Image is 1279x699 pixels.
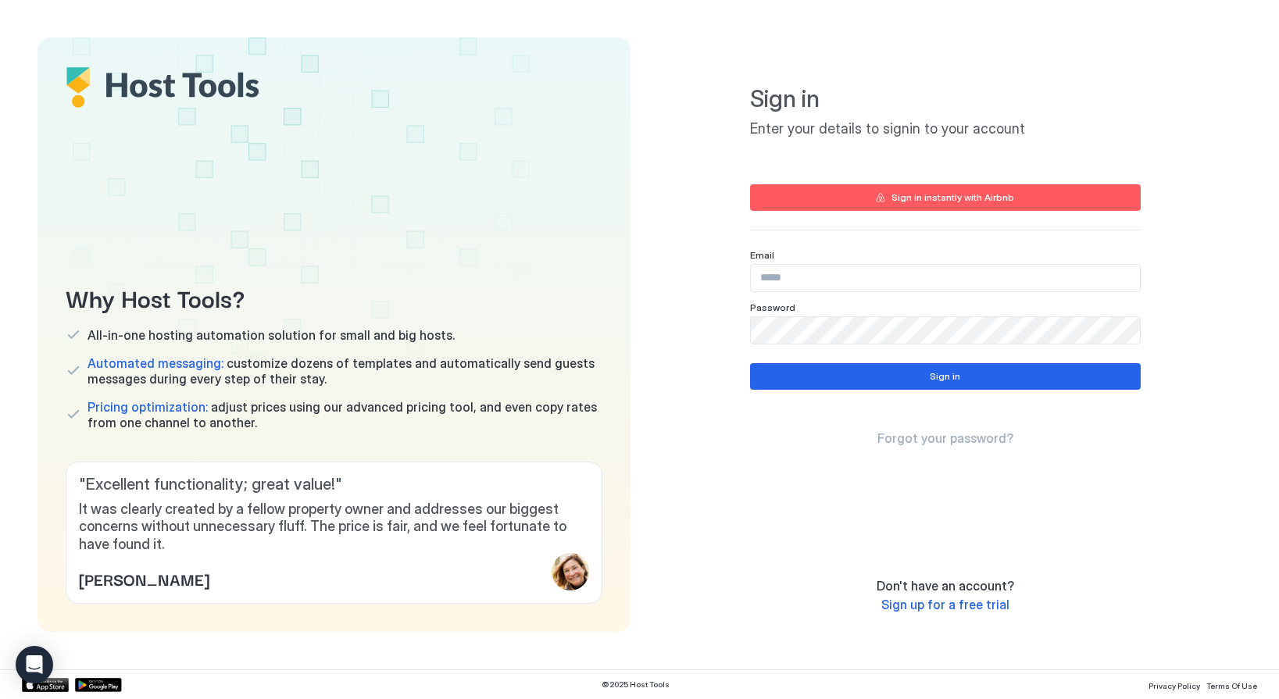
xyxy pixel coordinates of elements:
span: Email [750,249,774,261]
a: App Store [22,678,69,692]
a: Forgot your password? [877,430,1013,447]
div: Sign in [930,369,960,383]
span: It was clearly created by a fellow property owner and addresses our biggest concerns without unne... [79,501,589,554]
span: Forgot your password? [877,430,1013,446]
a: Terms Of Use [1206,676,1257,693]
span: Sign up for a free trial [881,597,1009,612]
span: Automated messaging: [88,355,223,371]
button: Sign in instantly with Airbnb [750,184,1141,211]
span: [PERSON_NAME] [79,567,209,590]
span: Pricing optimization: [88,399,208,415]
a: Privacy Policy [1149,676,1200,693]
input: Input Field [751,265,1140,291]
span: customize dozens of templates and automatically send guests messages during every step of their s... [88,355,602,387]
input: Input Field [751,317,1140,344]
button: Sign in [750,363,1141,390]
span: Why Host Tools? [66,280,602,315]
span: Enter your details to signin to your account [750,120,1141,138]
span: Don't have an account? [877,578,1014,594]
div: profile [552,553,589,590]
span: Sign in [750,84,1141,114]
span: adjust prices using our advanced pricing tool, and even copy rates from one channel to another. [88,399,602,430]
span: All-in-one hosting automation solution for small and big hosts. [88,327,455,343]
span: Terms Of Use [1206,681,1257,690]
span: Privacy Policy [1149,681,1200,690]
span: Password [750,301,795,313]
span: " Excellent functionality; great value! " [79,475,589,494]
a: Sign up for a free trial [881,597,1009,613]
div: Open Intercom Messenger [16,646,53,683]
span: © 2025 Host Tools [602,679,670,690]
a: Google Play Store [75,678,122,692]
div: Sign in instantly with Airbnb [891,191,1014,205]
